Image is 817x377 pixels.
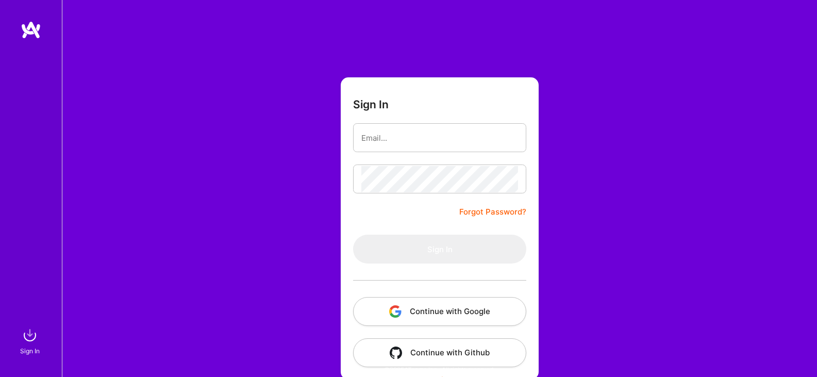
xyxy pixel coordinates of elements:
img: logo [21,21,41,39]
button: Sign In [353,235,526,264]
img: sign in [20,325,40,346]
a: Forgot Password? [459,206,526,218]
button: Continue with Google [353,297,526,326]
img: icon [389,305,402,318]
a: sign inSign In [22,325,40,356]
div: Sign In [20,346,40,356]
h3: Sign In [353,98,389,111]
input: Email... [361,125,518,151]
img: icon [390,347,402,359]
button: Continue with Github [353,338,526,367]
